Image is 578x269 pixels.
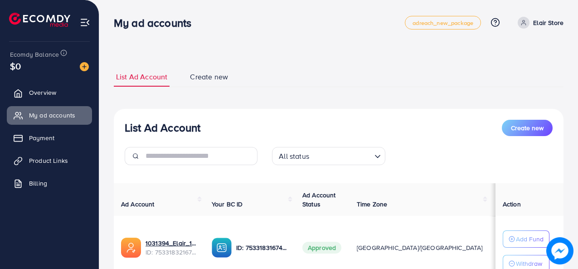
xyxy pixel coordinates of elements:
[29,133,54,142] span: Payment
[7,83,92,102] a: Overview
[10,59,21,73] span: $0
[146,239,197,257] div: <span class='underline'>1031394_Elair_1753955928407</span></br>7533183216740663312
[7,129,92,147] a: Payment
[514,17,563,29] a: Elair Store
[146,239,197,248] a: 1031394_Elair_1753955928407
[272,147,385,165] div: Search for option
[190,72,228,82] span: Create new
[548,239,573,264] img: image
[116,72,167,82] span: List Ad Account
[236,242,288,253] p: ID: 7533183167495454737
[9,13,70,27] img: logo
[212,200,243,209] span: Your BC ID
[80,17,90,28] img: menu
[357,243,483,252] span: [GEOGRAPHIC_DATA]/[GEOGRAPHIC_DATA]
[212,238,232,258] img: ic-ba-acc.ded83a64.svg
[29,156,68,165] span: Product Links
[121,238,141,258] img: ic-ads-acc.e4c84228.svg
[7,106,92,124] a: My ad accounts
[405,16,481,29] a: adreach_new_package
[146,248,197,257] span: ID: 7533183216740663312
[533,17,563,28] p: Elair Store
[125,121,200,134] h3: List Ad Account
[503,200,521,209] span: Action
[29,88,56,97] span: Overview
[80,62,89,71] img: image
[277,150,311,163] span: All status
[511,123,544,132] span: Create new
[503,230,549,248] button: Add Fund
[413,20,473,26] span: adreach_new_package
[10,50,59,59] span: Ecomdy Balance
[29,111,75,120] span: My ad accounts
[357,200,387,209] span: Time Zone
[302,191,336,209] span: Ad Account Status
[7,174,92,192] a: Billing
[312,148,371,163] input: Search for option
[121,200,155,209] span: Ad Account
[516,258,542,269] p: Withdraw
[502,120,553,136] button: Create new
[29,179,47,188] span: Billing
[114,16,199,29] h3: My ad accounts
[516,234,544,245] p: Add Fund
[302,242,341,254] span: Approved
[7,152,92,170] a: Product Links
